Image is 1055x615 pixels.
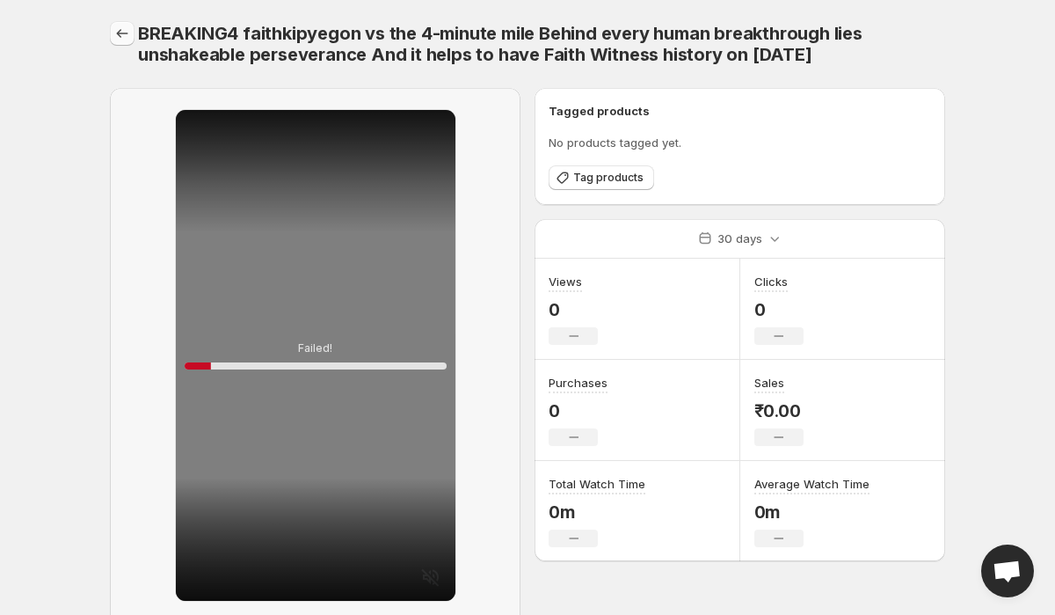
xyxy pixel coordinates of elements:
a: Open chat [981,545,1034,597]
h3: Average Watch Time [754,475,869,493]
p: 0 [549,299,598,320]
p: 0 [549,400,608,421]
h3: Views [549,273,582,290]
p: ₹0.00 [754,400,804,421]
p: 0m [754,502,869,523]
p: 0m [549,502,645,523]
h3: Clicks [754,273,788,290]
span: Tag products [573,171,644,185]
button: Settings [110,21,135,46]
h6: Tagged products [549,102,931,120]
p: 0 [754,299,804,320]
h3: Total Watch Time [549,475,645,493]
span: BREAKING4 faithkipyegon vs the 4-minute mile Behind every human breakthrough lies unshakeable per... [138,23,862,65]
p: Failed! [298,341,332,355]
p: 30 days [717,230,762,247]
h3: Purchases [549,374,608,392]
button: Tag products [549,165,654,190]
p: No products tagged yet. [549,134,931,151]
h3: Sales [754,374,784,392]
